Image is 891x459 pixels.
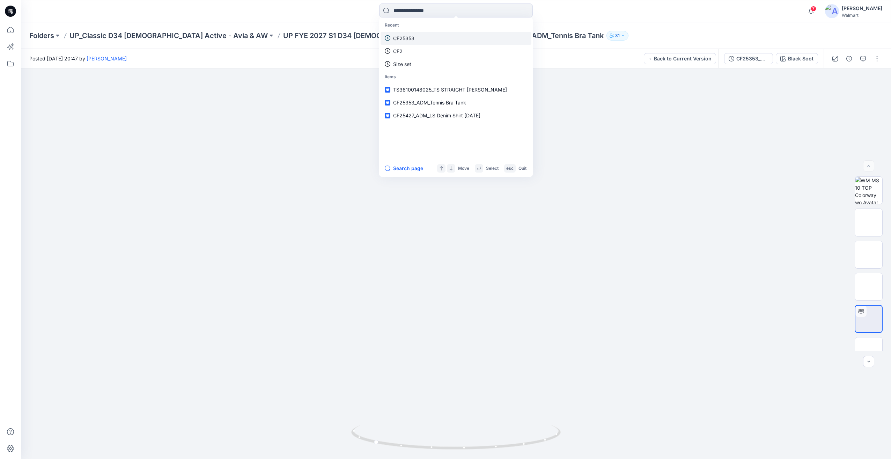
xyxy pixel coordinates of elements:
[393,48,403,55] p: CF2
[69,31,268,41] a: UP_Classic D34 [DEMOGRAPHIC_DATA] Active - Avia & AW
[458,165,469,172] p: Move
[736,55,768,63] div: CF25353_ADM_Tennis Bra Tank 03JUL25
[842,4,882,13] div: [PERSON_NAME]
[506,165,514,172] p: esc
[606,31,628,41] button: 31
[842,13,882,18] div: Walmart
[393,35,414,42] p: CF25353
[788,55,813,63] div: Black Soot
[29,31,54,41] a: Folders
[381,32,531,45] a: CF25353
[498,31,604,41] p: CF25353_ADM_Tennis Bra Tank
[393,112,480,118] span: CF25427_ADM_LS Denim Shirt [DATE]
[87,56,127,61] a: [PERSON_NAME]
[811,6,816,12] span: 7
[381,96,531,109] a: CF25353_ADM_Tennis Bra Tank
[844,53,855,64] button: Details
[381,71,531,83] p: Items
[393,60,411,68] p: Size set
[724,53,773,64] button: CF25353_ADM_Tennis Bra Tank [DATE]
[381,109,531,122] a: CF25427_ADM_LS Denim Shirt [DATE]
[283,31,482,41] a: UP FYE 2027 S1 D34 [DEMOGRAPHIC_DATA] Active Classic
[385,164,423,173] button: Search page
[381,45,531,58] a: CF2
[381,58,531,71] a: Size set
[486,165,499,172] p: Select
[615,32,620,39] p: 31
[825,4,839,18] img: avatar
[393,87,507,93] span: TS36100148025_TS STRAIGHT [PERSON_NAME]
[776,53,818,64] button: Black Soot
[381,83,531,96] a: TS36100148025_TS STRAIGHT [PERSON_NAME]
[518,165,526,172] p: Quit
[393,100,466,105] span: CF25353_ADM_Tennis Bra Tank
[381,19,531,32] p: Recent
[855,177,882,204] img: WM MS 10 TOP Colorway wo Avatar
[29,55,127,62] span: Posted [DATE] 20:47 by
[644,53,716,64] button: Back to Current Version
